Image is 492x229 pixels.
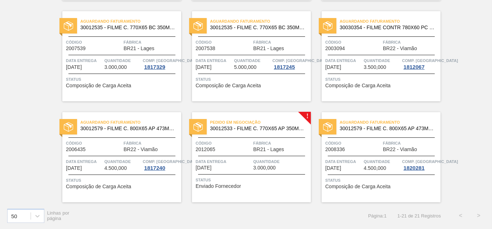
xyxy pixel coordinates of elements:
span: Status [196,176,309,184]
span: 15/10/2025 [196,165,211,171]
span: 30012579 - FILME C. 800X65 AP 473ML C12 429 [340,126,435,131]
span: Data entrega [66,57,103,64]
span: Quantidade [104,57,141,64]
span: Comp. Carga [402,158,458,165]
span: Linhas por página [47,210,70,221]
span: Fábrica [253,39,309,46]
span: Composição de Carga Aceita [66,83,131,88]
span: 30012535 - FILME C. 770X65 BC 350ML C12 429 [80,25,175,30]
span: 30012535 - FILME C. 770X65 BC 350ML C12 429 [210,25,305,30]
span: Página : 1 [368,213,386,219]
span: 22/09/2025 [196,65,211,70]
span: Código [325,140,381,147]
button: > [470,207,488,225]
a: statusAguardando Faturamento30030354 - FILME CONTR 780X60 PC LT350 NIV24Código2003094FábricaBR22 ... [311,11,440,101]
span: Data entrega [66,158,103,165]
span: 30012579 - FILME C. 800X65 AP 473ML C12 429 [80,126,175,131]
span: Composição de Carga Aceita [325,83,390,88]
div: 1820281 [402,165,426,171]
span: 3.000,000 [253,165,276,171]
span: Código [325,39,381,46]
div: 1817329 [143,64,166,70]
img: status [193,122,203,132]
button: < [452,207,470,225]
span: Status [66,76,179,83]
span: Fábrica [383,39,439,46]
span: 2012065 [196,147,215,152]
span: 24/09/2025 [325,65,341,70]
span: Status [325,76,439,83]
span: Quantidade [364,158,401,165]
span: 22/09/2025 [66,65,82,70]
span: Enviado Fornecedor [196,184,241,189]
span: BR21 - Lages [253,147,284,152]
span: Aguardando Faturamento [340,18,440,25]
span: Código [196,39,251,46]
span: Quantidade [364,57,401,64]
a: Comp. [GEOGRAPHIC_DATA]1820281 [402,158,439,171]
span: 30030354 - FILME CONTR 780X60 PC LT350 NIV24 [340,25,435,30]
a: statusAguardando Faturamento30012579 - FILME C. 800X65 AP 473ML C12 429Código2006435FábricaBR22 -... [52,112,181,202]
a: statusAguardando Faturamento30012535 - FILME C. 770X65 BC 350ML C12 429Código2007538FábricaBR21 -... [181,11,311,101]
span: Status [66,177,179,184]
span: 4.500,000 [104,166,127,171]
img: status [64,122,73,132]
img: status [323,122,332,132]
a: Comp. [GEOGRAPHIC_DATA]1817329 [143,57,179,70]
span: Pedido em Negociação [210,119,311,126]
span: BR22 - Viamão [124,147,158,152]
span: 3.000,000 [104,65,127,70]
a: Comp. [GEOGRAPHIC_DATA]1817240 [143,158,179,171]
span: Fábrica [253,140,309,147]
span: 2008336 [325,147,345,152]
span: Comp. Carga [272,57,328,64]
a: Comp. [GEOGRAPHIC_DATA]1817245 [272,57,309,70]
span: Quantidade [234,57,271,64]
span: 4.500,000 [364,166,386,171]
span: BR21 - Lages [253,46,284,51]
span: Composição de Carga Aceita [196,83,261,88]
span: Comp. Carga [402,57,458,64]
span: 5.000,000 [234,65,256,70]
span: Aguardando Faturamento [340,119,440,126]
div: 1812067 [402,64,426,70]
span: Quantidade [104,158,141,165]
span: Aguardando Faturamento [210,18,311,25]
span: Composição de Carga Aceita [66,184,131,189]
div: 1817245 [272,64,296,70]
span: 2007539 [66,46,86,51]
span: 01/10/2025 [66,166,82,171]
a: !statusPedido em Negociação30012533 - FILME C. 770X65 AP 350ML C12 429Código2012065FábricaBR21 - ... [181,112,311,202]
span: Composição de Carga Aceita [325,184,390,189]
span: Status [196,76,309,83]
div: 1817240 [143,165,166,171]
span: BR22 - Viamão [383,147,417,152]
span: Quantidade [253,158,309,165]
img: status [323,21,332,31]
span: 30012533 - FILME C. 770X65 AP 350ML C12 429 [210,126,305,131]
span: Data entrega [196,57,232,64]
span: 2007538 [196,46,215,51]
span: 1 - 21 de 21 Registros [397,213,441,219]
span: Código [66,140,122,147]
span: 2003094 [325,46,345,51]
a: statusAguardando Faturamento30012579 - FILME C. 800X65 AP 473ML C12 429Código2008336FábricaBR22 -... [311,112,440,202]
img: status [64,21,73,31]
span: Data entrega [325,57,362,64]
span: Comp. Carga [143,158,198,165]
a: statusAguardando Faturamento30012535 - FILME C. 770X65 BC 350ML C12 429Código2007539FábricaBR21 -... [52,11,181,101]
span: BR22 - Viamão [383,46,417,51]
span: Comp. Carga [143,57,198,64]
span: Status [325,177,439,184]
span: Fábrica [383,140,439,147]
span: 2006435 [66,147,86,152]
span: 22/10/2025 [325,166,341,171]
span: Código [66,39,122,46]
span: Aguardando Faturamento [80,119,181,126]
span: Fábrica [124,140,179,147]
span: Fábrica [124,39,179,46]
a: Comp. [GEOGRAPHIC_DATA]1812067 [402,57,439,70]
span: 3.500,000 [364,65,386,70]
span: Código [196,140,251,147]
div: 50 [11,213,17,219]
